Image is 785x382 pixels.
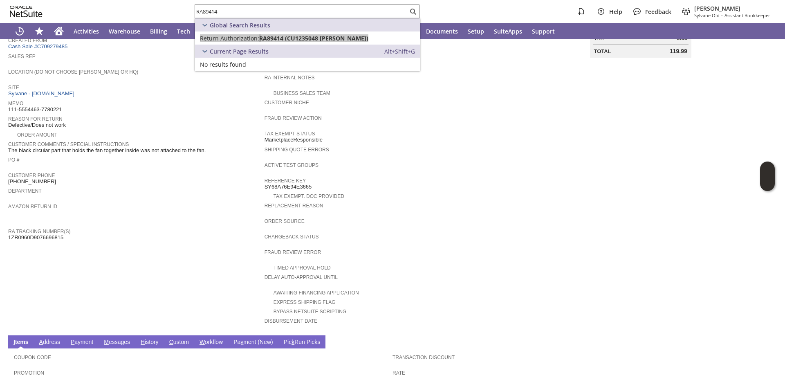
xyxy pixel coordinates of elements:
[8,122,66,128] span: Defective/Does not work
[141,339,145,345] span: H
[13,339,15,345] span: I
[10,23,29,39] a: Recent Records
[169,339,173,345] span: C
[8,106,62,113] span: 111-5554463-7780221
[8,38,47,43] a: Created From
[468,27,484,35] span: Setup
[426,27,458,35] span: Documents
[102,339,132,346] a: Messages
[145,23,172,39] a: Billing
[69,23,104,39] a: Activities
[274,290,359,296] a: Awaiting Financing Application
[69,339,95,346] a: Payment
[8,69,138,75] a: Location (Do Not Choose [PERSON_NAME] or HQ)
[104,339,109,345] span: M
[265,178,306,184] a: Reference Key
[265,249,321,255] a: Fraud Review Error
[421,23,463,39] a: Documents
[49,23,69,39] a: Home
[10,6,43,17] svg: logo
[532,27,555,35] span: Support
[265,184,312,190] span: SY68A76E94E3665
[392,370,405,376] a: Rate
[197,339,225,346] a: Workflow
[274,90,330,96] a: Business Sales Team
[8,204,57,209] a: Amazon Return ID
[392,355,455,360] a: Transaction Discount
[8,90,76,97] a: Sylvane - [DOMAIN_NAME]
[274,265,331,271] a: Timed Approval Hold
[259,34,368,42] span: RA89414 (CU1235048 [PERSON_NAME])
[408,7,418,16] svg: Search
[210,21,270,29] span: Global Search Results
[609,8,622,16] span: Help
[645,8,671,16] span: Feedback
[265,218,305,224] a: Order Source
[200,34,259,42] span: Return Authorization:
[195,31,420,45] a: Return Authorization:RA89414 (CU1235048 [PERSON_NAME])Edit:
[274,309,346,315] a: Bypass NetSuite Scripting
[282,339,322,346] a: PickRun Picks
[17,132,57,138] a: Order Amount
[594,48,611,54] a: Total
[39,339,43,345] span: A
[8,157,19,163] a: PO #
[8,54,36,59] a: Sales Rep
[8,116,63,122] a: Reason For Return
[8,188,42,194] a: Department
[265,115,322,121] a: Fraud Review Action
[195,7,408,16] input: Search
[384,47,415,55] span: Alt+Shift+G
[177,27,190,35] span: Tech
[74,27,99,35] span: Activities
[54,26,64,36] svg: Home
[265,162,318,168] a: Active Test Groups
[8,101,23,106] a: Memo
[760,177,775,191] span: Oracle Guided Learning Widget. To move around, please hold and drag
[200,61,246,68] span: No results found
[8,43,67,49] a: Cash Sale #C709279485
[172,23,195,39] a: Tech
[8,229,70,234] a: RA Tracking Number(s)
[265,203,323,209] a: Replacement reason
[265,137,323,143] span: MarketplaceResponsible
[265,75,315,81] a: RA Internal Notes
[265,318,318,324] a: Disbursement Date
[150,27,167,35] span: Billing
[265,131,315,137] a: Tax Exempt Status
[8,178,56,185] span: [PHONE_NUMBER]
[29,23,49,39] div: Shortcuts
[15,26,25,36] svg: Recent Records
[265,100,309,106] a: Customer Niche
[760,162,775,191] iframe: Click here to launch Oracle Guided Learning Help Panel
[724,12,770,18] span: Assistant Bookkeeper
[195,58,420,71] a: No results found
[265,234,319,240] a: Chargeback Status
[527,23,560,39] a: Support
[762,337,772,347] a: Unrolled view on
[104,23,145,39] a: Warehouse
[292,339,294,345] span: k
[494,27,522,35] span: SuiteApps
[8,142,129,147] a: Customer Comments / Special Instructions
[694,12,720,18] span: Sylvane Old
[11,339,31,346] a: Items
[210,47,269,55] span: Current Page Results
[463,23,489,39] a: Setup
[8,147,206,154] span: The black circular part that holds the fan together inside was not attached to the fan.
[37,339,62,346] a: Address
[231,339,275,346] a: Payment (New)
[265,274,338,280] a: Delay Auto-Approval Until
[109,27,140,35] span: Warehouse
[14,370,44,376] a: Promotion
[274,299,336,305] a: Express Shipping Flag
[139,339,161,346] a: History
[240,339,243,345] span: y
[721,12,723,18] span: -
[694,4,770,12] span: [PERSON_NAME]
[265,147,329,153] a: Shipping Quote Errors
[8,234,63,241] span: 1ZR0960D9076696815
[14,355,51,360] a: Coupon Code
[167,339,191,346] a: Custom
[200,339,205,345] span: W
